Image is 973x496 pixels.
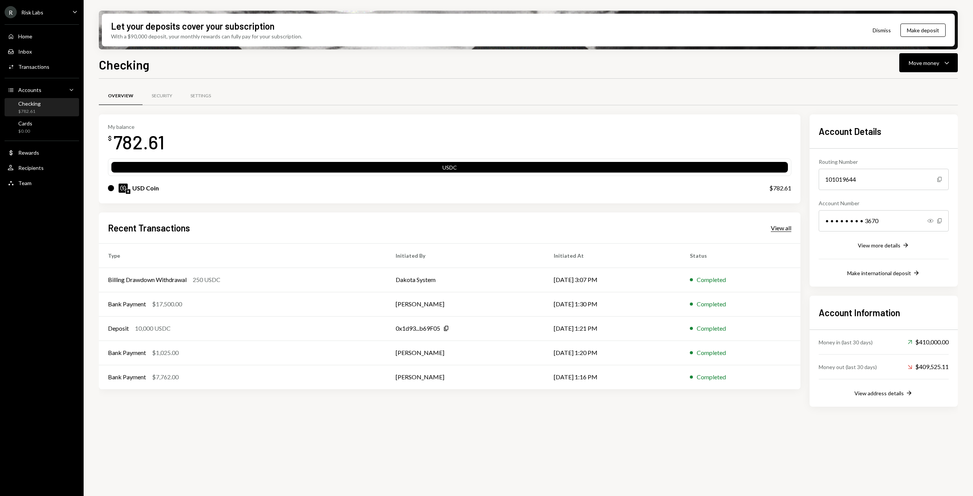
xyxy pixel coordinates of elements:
div: Completed [697,348,726,357]
div: Accounts [18,87,41,93]
button: View more details [858,241,910,250]
div: Recipients [18,165,44,171]
div: $1,025.00 [152,348,179,357]
div: Money in (last 30 days) [819,338,873,346]
div: Completed [697,372,726,382]
div: • • • • • • • • 3670 [819,210,949,231]
div: Make international deposit [847,270,911,276]
td: [PERSON_NAME] [387,365,545,389]
h2: Account Details [819,125,949,138]
div: 10,000 USDC [135,324,171,333]
div: Home [18,33,32,40]
td: [DATE] 1:20 PM [545,341,681,365]
a: Team [5,176,79,190]
button: Move money [899,53,958,72]
div: $17,500.00 [152,300,182,309]
a: Overview [99,86,143,106]
div: Move money [909,59,939,67]
div: USDC [111,163,788,174]
button: View address details [854,389,913,398]
div: Rewards [18,149,39,156]
div: Routing Number [819,158,949,166]
div: Security [152,93,172,99]
div: Completed [697,300,726,309]
a: Inbox [5,44,79,58]
a: Accounts [5,83,79,97]
div: Overview [108,93,133,99]
div: View address details [854,390,904,396]
a: Security [143,86,181,106]
div: Team [18,180,32,186]
div: Completed [697,275,726,284]
img: USDC [119,184,128,193]
div: Bank Payment [108,300,146,309]
th: Status [681,243,800,268]
td: [DATE] 3:07 PM [545,268,681,292]
a: Cards$0.00 [5,118,79,136]
div: Completed [697,324,726,333]
a: Checking$782.61 [5,98,79,116]
div: $0.00 [18,128,32,135]
div: 101019644 [819,169,949,190]
div: $782.61 [769,184,791,193]
div: Bank Payment [108,348,146,357]
h2: Recent Transactions [108,222,190,234]
div: View all [771,224,791,232]
td: [PERSON_NAME] [387,341,545,365]
div: USD Coin [132,184,159,193]
div: View more details [858,242,900,249]
th: Type [99,243,387,268]
div: With a $90,000 deposit, your monthly rewards can fully pay for your subscription. [111,32,302,40]
button: Make international deposit [847,269,920,277]
div: R [5,6,17,18]
div: Checking [18,100,41,107]
div: $409,525.11 [908,362,949,371]
a: Transactions [5,60,79,73]
div: $782.61 [18,108,41,115]
button: Make deposit [900,24,946,37]
div: Transactions [18,63,49,70]
button: Dismiss [863,21,900,39]
img: ethereum-mainnet [126,189,130,194]
td: Dakota System [387,268,545,292]
a: Settings [181,86,220,106]
div: Deposit [108,324,129,333]
div: $410,000.00 [908,338,949,347]
div: 250 USDC [193,275,220,284]
a: Rewards [5,146,79,159]
div: My balance [108,124,165,130]
a: View all [771,223,791,232]
a: Recipients [5,161,79,174]
td: [DATE] 1:30 PM [545,292,681,316]
a: Home [5,29,79,43]
td: [DATE] 1:21 PM [545,316,681,341]
div: 782.61 [113,130,165,154]
div: Bank Payment [108,372,146,382]
div: Cards [18,120,32,127]
div: Account Number [819,199,949,207]
th: Initiated By [387,243,545,268]
div: Inbox [18,48,32,55]
h2: Account Information [819,306,949,319]
div: Money out (last 30 days) [819,363,877,371]
div: $ [108,135,112,142]
td: [DATE] 1:16 PM [545,365,681,389]
div: $7,762.00 [152,372,179,382]
h1: Checking [99,57,149,72]
div: Settings [190,93,211,99]
div: Let your deposits cover your subscription [111,20,274,32]
div: Risk Labs [21,9,43,16]
div: 0x1d93...b69F05 [396,324,440,333]
div: Billing Drawdown Withdrawal [108,275,187,284]
td: [PERSON_NAME] [387,292,545,316]
th: Initiated At [545,243,681,268]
